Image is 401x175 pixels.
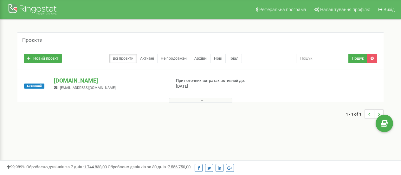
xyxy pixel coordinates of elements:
input: Пошук [296,54,349,63]
nav: ... [346,103,384,125]
span: [EMAIL_ADDRESS][DOMAIN_NAME] [60,86,116,90]
a: Тріал [225,54,242,63]
u: 7 556 750,00 [168,165,191,169]
span: Вихід [384,7,395,12]
span: Реферальна програма [259,7,306,12]
span: Оброблено дзвінків за 30 днів : [108,165,191,169]
span: Активний [24,84,44,89]
span: Оброблено дзвінків за 7 днів : [26,165,107,169]
span: 1 - 1 of 1 [346,109,365,119]
a: Активні [137,54,158,63]
p: При поточних витратах активний до: [DATE] [176,78,257,90]
a: Новий проєкт [24,54,62,63]
u: 1 744 838,00 [84,165,107,169]
a: Всі проєкти [109,54,137,63]
a: Архівні [191,54,211,63]
a: Нові [210,54,226,63]
button: Пошук [348,54,367,63]
span: 99,989% [6,165,25,169]
a: Не продовжені [157,54,191,63]
span: Налаштування профілю [320,7,370,12]
p: [DOMAIN_NAME] [54,77,165,85]
h5: Проєкти [22,37,42,43]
